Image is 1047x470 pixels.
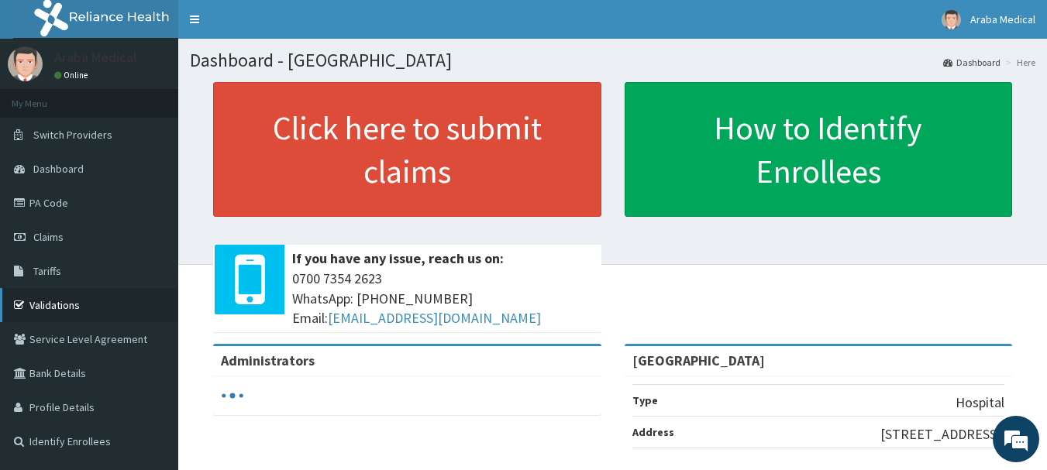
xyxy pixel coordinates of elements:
span: Switch Providers [33,128,112,142]
b: Address [632,425,674,439]
a: Online [54,70,91,81]
span: Tariffs [33,264,61,278]
img: User Image [942,10,961,29]
a: Dashboard [943,56,1001,69]
p: Hospital [956,393,1004,413]
b: Administrators [221,352,315,369]
b: Type [632,393,658,407]
a: Click here to submit claims [213,82,601,217]
p: Araba Medical [54,50,137,64]
p: [STREET_ADDRESS]. [880,424,1004,444]
h1: Dashboard - [GEOGRAPHIC_DATA] [190,50,1035,70]
span: Claims [33,230,64,244]
svg: audio-loading [221,384,244,407]
li: Here [1002,56,1035,69]
a: [EMAIL_ADDRESS][DOMAIN_NAME] [328,309,541,327]
span: Araba Medical [970,12,1035,26]
b: If you have any issue, reach us on: [292,249,504,267]
a: How to Identify Enrollees [625,82,1013,217]
img: User Image [8,46,43,81]
strong: [GEOGRAPHIC_DATA] [632,352,765,369]
span: Dashboard [33,162,84,176]
span: 0700 7354 2623 WhatsApp: [PHONE_NUMBER] Email: [292,269,594,328]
